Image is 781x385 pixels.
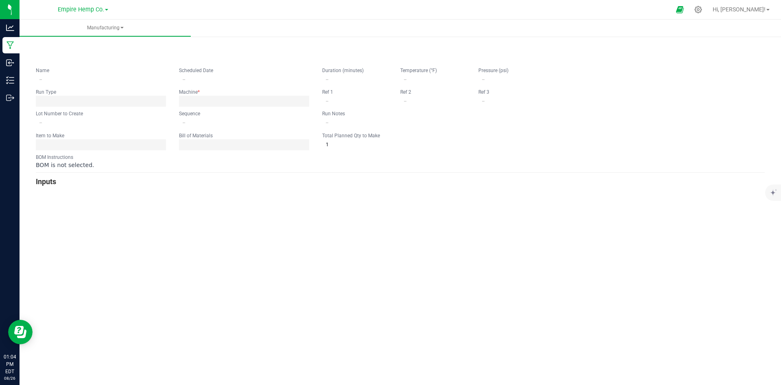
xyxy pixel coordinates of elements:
[179,89,200,95] kendo-label: Machine
[322,68,364,73] kendo-label: Duration (minutes)
[179,132,213,139] label: Bill of Materials
[179,111,200,117] kendo-label: Sequence
[6,24,14,32] inline-svg: Analytics
[6,59,14,67] inline-svg: Inbound
[6,94,14,102] inline-svg: Outbound
[36,132,64,139] label: Item to Make
[713,6,766,13] span: Hi, [PERSON_NAME]!
[478,89,489,95] label: Ref 3
[20,24,191,31] span: Manufacturing
[478,67,508,74] label: Pressure (psi)
[20,20,191,37] a: Manufacturing
[322,111,345,117] kendo-label: Run Notes
[693,6,703,13] div: Manage settings
[400,89,411,95] kendo-label: Ref 2
[8,320,33,344] iframe: Resource center
[179,68,213,73] kendo-label: Scheduled Date
[322,132,380,139] label: Total Planned Qty to Make
[36,176,765,187] h3: Inputs
[36,154,73,160] kendo-label: BOM Instructions
[36,89,56,95] kendo-label: Run Type
[36,162,94,168] span: BOM is not selected.
[400,68,437,73] kendo-label: Temperature (°F)
[671,2,689,18] span: Open Ecommerce Menu
[4,375,16,381] p: 08/26
[4,353,16,375] p: 01:04 PM EDT
[36,68,49,73] kendo-label: Name
[58,6,104,13] span: Empire Hemp Co.
[36,111,83,117] kendo-label: Lot Number to Create
[6,41,14,49] inline-svg: Manufacturing
[322,89,333,95] kendo-label: Ref 1
[6,76,14,84] inline-svg: Inventory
